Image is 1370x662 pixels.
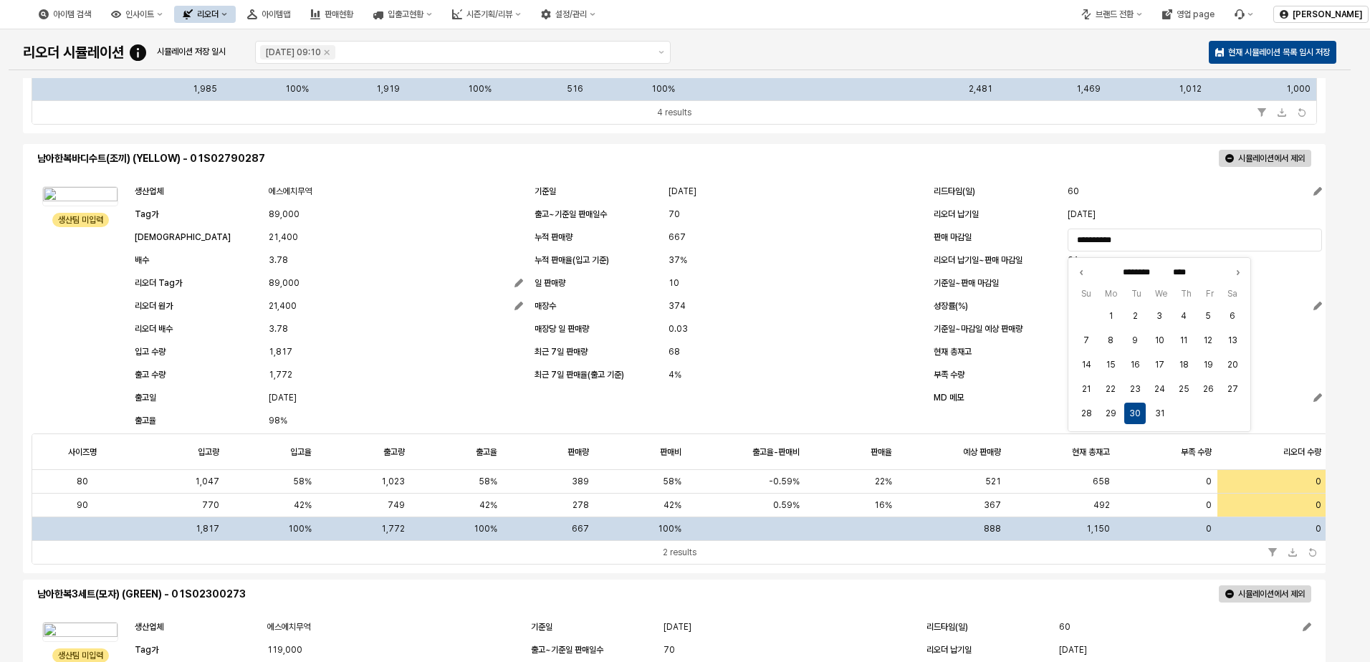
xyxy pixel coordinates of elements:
span: 기준일 [535,186,556,196]
span: 4% [668,368,681,382]
span: Tag가 [135,645,158,655]
button: 2025-12-03 [1149,305,1170,327]
span: Mo [1098,289,1124,298]
span: 현재 총재고 [1072,446,1110,458]
span: [DATE] [664,620,691,634]
span: 1,047 [195,476,219,487]
span: 리오더 수량 [1283,446,1321,458]
div: 버그 제보 및 기능 개선 요청 [1226,6,1262,23]
span: 리오더 배수 [135,324,173,334]
div: 브랜드 전환 [1073,6,1151,23]
div: 영업 page [1154,6,1223,23]
button: Filter [1264,544,1281,561]
button: Refresh [1293,104,1311,121]
span: 리오더 Tag가 [135,278,182,288]
button: 2025-12-20 [1222,354,1243,375]
span: 시뮬레이션 저장 일시 [157,47,226,57]
span: [DATE] [269,390,297,405]
span: Sa [1221,289,1245,298]
span: 42% [294,499,312,511]
span: 매장당 일 판매량 [535,324,589,334]
button: 2025-12-29 [1100,403,1121,424]
span: 판매 마감일 [934,232,972,242]
span: 770 [202,499,219,511]
button: 아이템맵 [239,6,299,23]
span: 리오더 원가 [135,301,173,311]
span: 0 [1206,499,1212,511]
span: 31 [1068,253,1078,267]
button: 리오더 [174,6,236,23]
div: [DATE] 09:10 [266,45,321,59]
span: 1,023 [381,476,405,487]
button: 2025-12-24 [1149,378,1170,400]
button: 2025-12-18 [1173,354,1194,375]
span: 출고~기준일 판매일수 [535,209,607,219]
button: 2025-12-01 [1100,305,1121,327]
span: 1,817 [196,524,219,534]
span: 0 [1316,476,1321,487]
p: 남아한복바디수트(조끼) (YELLOW) - 01S02790287 [37,151,669,166]
span: [DATE] [1068,207,1096,221]
div: 입출고현황 [388,9,423,19]
span: 사이즈명 [68,446,97,458]
button: 2025-12-08 [1100,330,1121,351]
button: 2025-12-21 [1076,378,1097,400]
span: [DATE] [1059,643,1087,657]
p: 리오더 시뮬레이션 [23,42,124,63]
span: 492 [1093,499,1110,511]
span: 22% [875,476,892,487]
span: 배수 [135,255,149,265]
span: 판매량 [567,446,589,458]
button: 판매현황 [302,6,362,23]
span: -0.59% [769,476,800,487]
span: 리오더 납기일 [926,645,972,655]
span: 70 [668,207,679,221]
span: 100% [288,524,312,534]
span: 367 [984,499,1001,511]
button: 인사이트 [102,6,171,23]
span: 1,150 [1086,524,1110,534]
span: 출고량 [383,446,405,458]
span: 출고율 [476,446,497,458]
button: 2025-12-27 [1222,378,1243,400]
span: 1,469 [1076,84,1101,94]
button: 89,000 [269,274,523,292]
span: 1,985 [193,84,217,94]
div: 설정/관리 [532,6,604,23]
button: 2025-12-17 [1149,354,1170,375]
span: 1,000 [1286,84,1311,94]
div: 인사이트 [125,9,154,19]
span: 98% [269,413,287,428]
button: 입출고현황 [365,6,441,23]
div: 아이템 검색 [30,6,100,23]
span: Tag가 [135,209,158,219]
div: 생산팀 미입력 [58,213,103,227]
button: 2025-12-16 [1124,354,1146,375]
span: 58% [479,476,497,487]
span: 70 [664,643,675,657]
p: 시뮬레이션에서 제외 [1238,153,1305,164]
button: 2025-12-10 [1149,330,1170,351]
span: 리오더 납기일 [934,209,979,219]
button: 2025-12-06 [1222,305,1243,327]
span: 100% [474,524,497,534]
button: 시즌기획/리뷰 [444,6,530,23]
span: 출고~기준일 판매일수 [531,645,603,655]
span: 기준일~판매 마감일 [934,278,999,288]
div: 판매현황 [325,9,353,19]
span: 278 [573,499,589,511]
span: 리드타임(일) [926,622,968,632]
button: 2025-12-02 [1124,305,1146,327]
span: 16% [874,499,892,511]
span: 667 [668,230,685,244]
span: 기준일~마감일 예상 판매량 [934,324,1022,334]
button: 2025-12-14 [1076,354,1097,375]
span: 389 [572,476,589,487]
span: 1,772 [269,368,292,382]
button: 시뮬레이션에서 제외 [1219,150,1311,167]
p: 현재 시뮬레이션 목록 임시 저장 [1228,47,1330,58]
span: 기준일 [531,622,552,632]
span: 0 [1316,524,1321,534]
